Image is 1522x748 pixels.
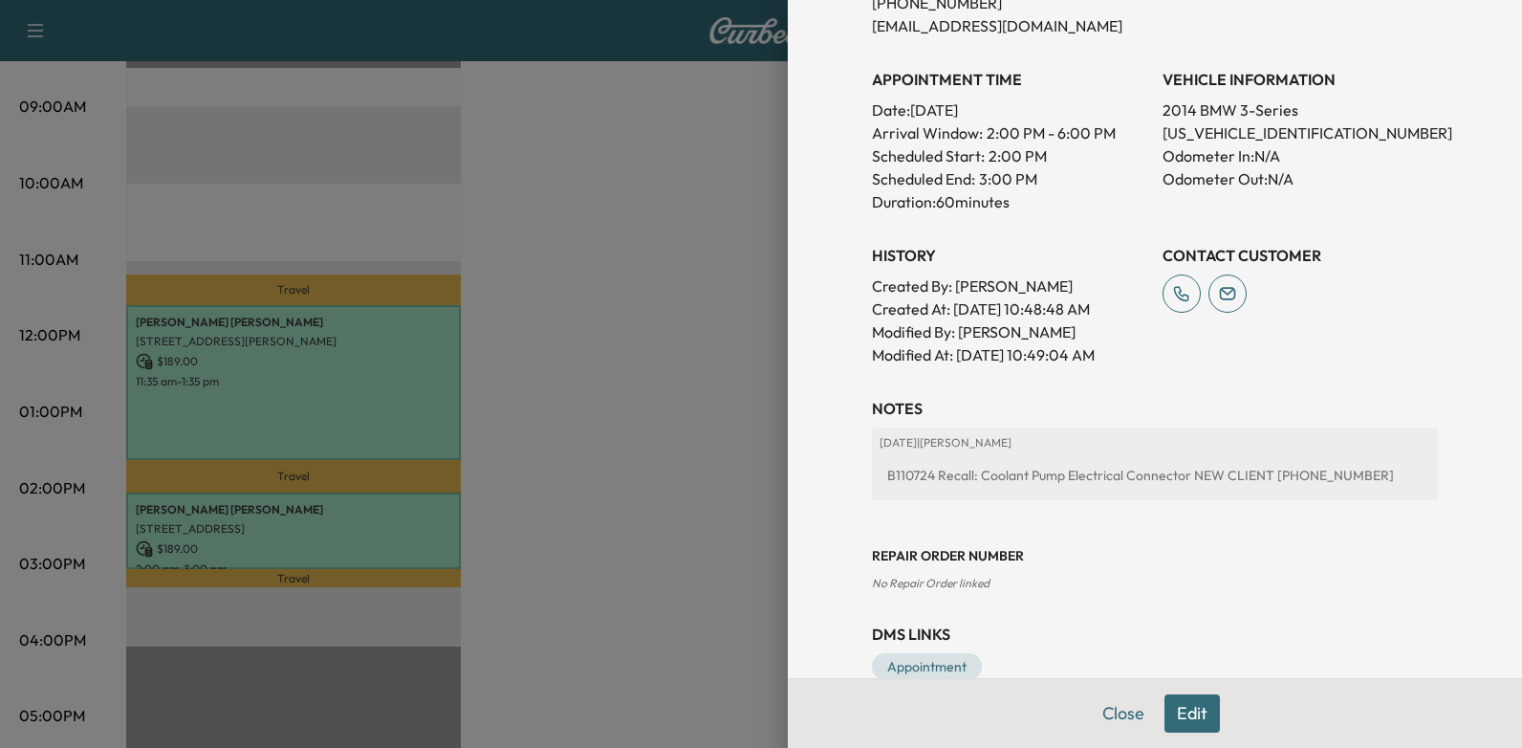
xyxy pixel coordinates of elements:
p: Modified At : [DATE] 10:49:04 AM [872,343,1147,366]
div: B110724 Recall: Coolant Pump Electrical Connector NEW CLIENT [PHONE_NUMBER] [880,458,1430,493]
h3: VEHICLE INFORMATION [1163,68,1438,91]
p: [US_VEHICLE_IDENTIFICATION_NUMBER] [1163,121,1438,144]
p: [DATE] | [PERSON_NAME] [880,435,1430,451]
h3: History [872,244,1147,267]
p: Created By : [PERSON_NAME] [872,275,1147,297]
p: Odometer Out: N/A [1163,167,1438,190]
p: Scheduled End: [872,167,975,190]
button: Close [1090,694,1157,733]
p: [EMAIL_ADDRESS][DOMAIN_NAME] [872,14,1147,37]
p: Duration: 60 minutes [872,190,1147,213]
p: Scheduled Start: [872,144,985,167]
h3: DMS Links [872,623,1438,646]
p: Date: [DATE] [872,99,1147,121]
span: No Repair Order linked [872,576,989,590]
p: Arrival Window: [872,121,1147,144]
h3: NOTES [872,397,1438,420]
h3: Repair Order number [872,546,1438,565]
p: Modified By : [PERSON_NAME] [872,320,1147,343]
p: Created At : [DATE] 10:48:48 AM [872,297,1147,320]
p: 2:00 PM [989,144,1047,167]
p: 2014 BMW 3-Series [1163,99,1438,121]
p: 3:00 PM [979,167,1037,190]
span: 2:00 PM - 6:00 PM [987,121,1116,144]
a: Appointment [872,653,982,680]
button: Edit [1164,694,1220,733]
p: Odometer In: N/A [1163,144,1438,167]
h3: CONTACT CUSTOMER [1163,244,1438,267]
h3: APPOINTMENT TIME [872,68,1147,91]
